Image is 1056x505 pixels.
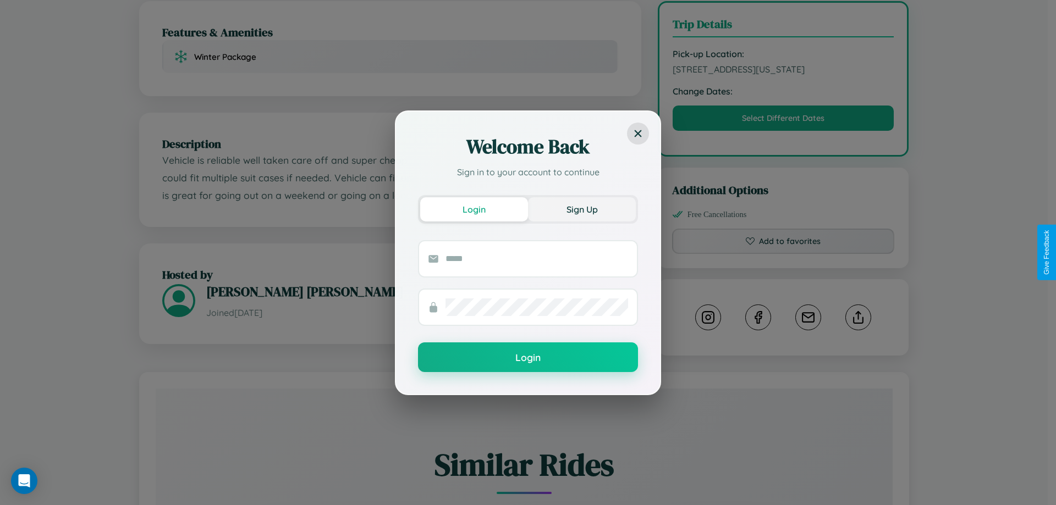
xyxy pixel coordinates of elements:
p: Sign in to your account to continue [418,165,638,179]
button: Login [420,197,528,221]
button: Login [418,342,638,372]
h2: Welcome Back [418,134,638,160]
button: Sign Up [528,197,636,221]
div: Open Intercom Messenger [11,468,37,494]
div: Give Feedback [1043,230,1050,275]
